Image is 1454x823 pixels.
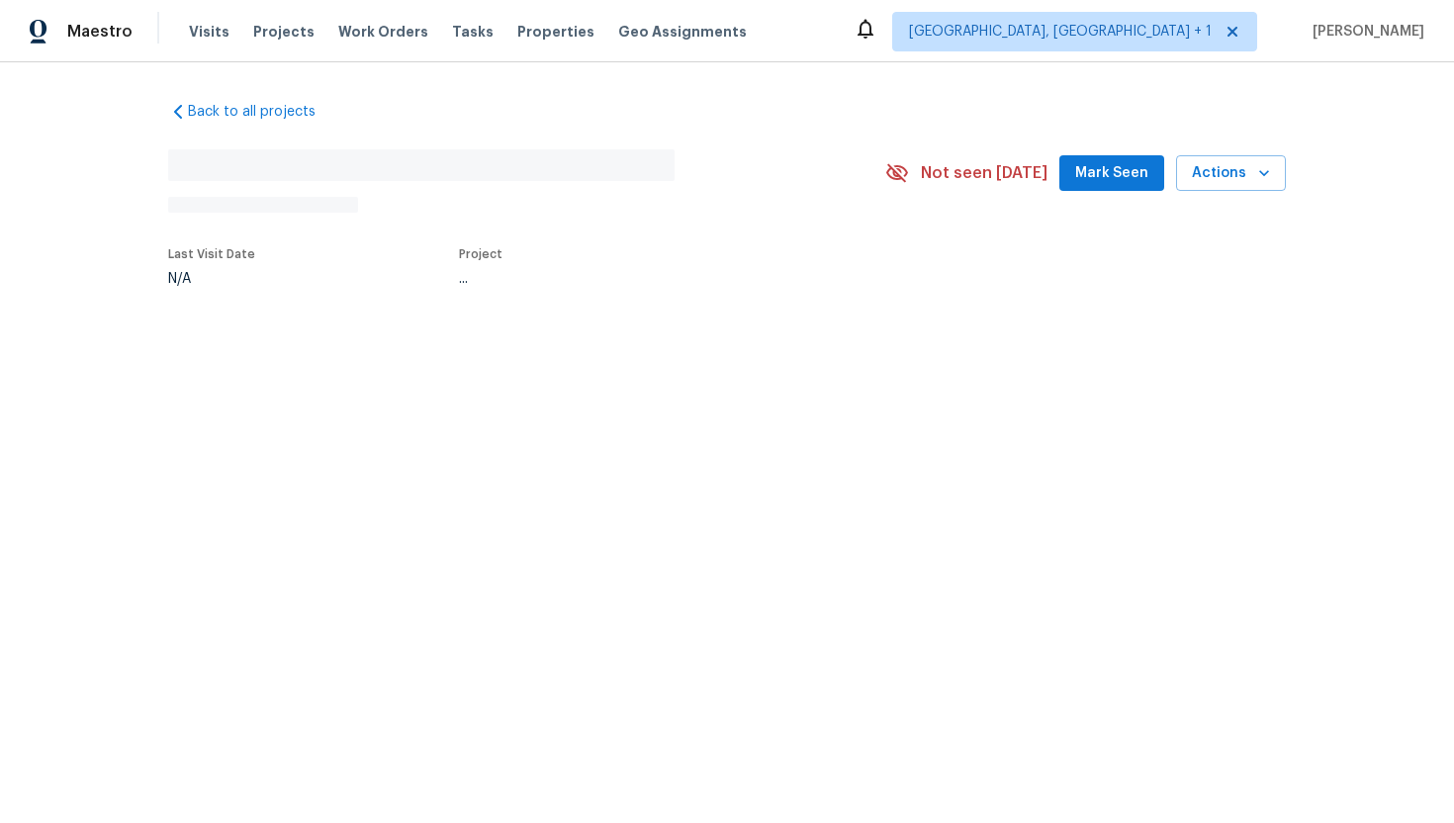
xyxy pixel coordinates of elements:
div: ... [459,272,839,286]
span: Mark Seen [1075,161,1148,186]
span: Project [459,248,502,260]
button: Actions [1176,155,1286,192]
span: Actions [1192,161,1270,186]
span: [PERSON_NAME] [1305,22,1424,42]
a: Back to all projects [168,102,358,122]
span: Geo Assignments [618,22,747,42]
span: Projects [253,22,315,42]
button: Mark Seen [1059,155,1164,192]
span: Maestro [67,22,133,42]
span: Last Visit Date [168,248,255,260]
div: N/A [168,272,255,286]
span: Properties [517,22,594,42]
span: Visits [189,22,229,42]
span: [GEOGRAPHIC_DATA], [GEOGRAPHIC_DATA] + 1 [909,22,1212,42]
span: Tasks [452,25,494,39]
span: Not seen [DATE] [921,163,1047,183]
span: Work Orders [338,22,428,42]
